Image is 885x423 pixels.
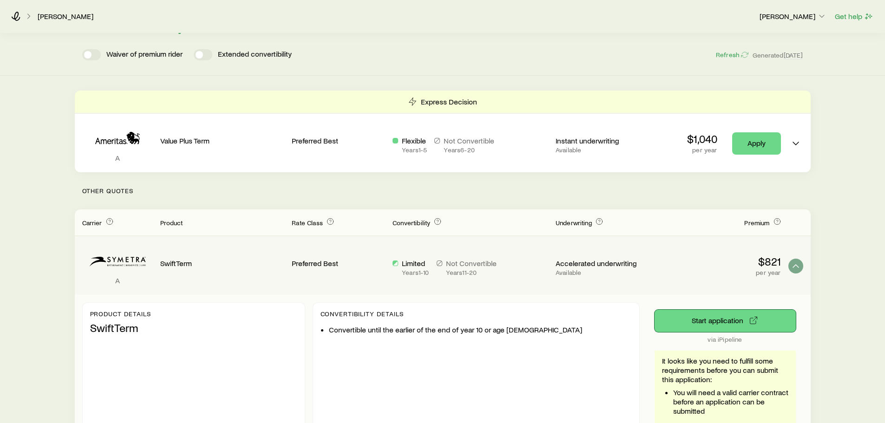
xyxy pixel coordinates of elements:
[715,51,749,59] button: Refresh
[444,146,494,154] p: Years 6 - 20
[556,136,649,145] p: Instant underwriting
[160,219,183,227] span: Product
[329,325,632,334] li: Convertible until the earlier of the end of year 10 or age [DEMOGRAPHIC_DATA]
[402,259,429,268] p: Limited
[759,11,827,22] button: [PERSON_NAME]
[90,321,297,334] p: SwiftTerm
[444,136,494,145] p: Not Convertible
[662,356,788,384] p: It looks like you need to fulfill some requirements before you can submit this application:
[292,136,385,145] p: Preferred Best
[687,146,717,154] p: per year
[75,91,811,172] div: Term quotes
[655,310,796,332] button: via iPipeline
[90,310,297,318] p: Product details
[292,259,385,268] p: Preferred Best
[656,255,781,268] p: $821
[655,336,796,343] p: via iPipeline
[218,49,292,60] p: Extended convertibility
[106,49,183,60] p: Waiver of premium rider
[656,269,781,276] p: per year
[732,132,781,155] a: Apply
[784,51,803,59] span: [DATE]
[402,146,427,154] p: Years 1 - 5
[421,97,477,106] p: Express Decision
[402,136,427,145] p: Flexible
[37,12,94,21] a: [PERSON_NAME]
[744,219,769,227] span: Premium
[673,388,788,416] li: You will need a valid carrier contract before an application can be submitted
[402,269,429,276] p: Years 1 - 10
[446,269,497,276] p: Years 11 - 20
[834,11,874,22] button: Get help
[393,219,430,227] span: Convertibility
[82,219,102,227] span: Carrier
[556,259,649,268] p: Accelerated underwriting
[760,12,826,21] p: [PERSON_NAME]
[687,132,717,145] p: $1,040
[292,219,323,227] span: Rate Class
[82,276,153,285] p: A
[160,259,285,268] p: SwiftTerm
[75,172,811,209] p: Other Quotes
[556,146,649,154] p: Available
[160,136,285,145] p: Value Plus Term
[321,310,632,318] p: Convertibility Details
[556,269,649,276] p: Available
[556,219,592,227] span: Underwriting
[446,259,497,268] p: Not Convertible
[753,51,803,59] span: Generated
[82,153,153,163] p: A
